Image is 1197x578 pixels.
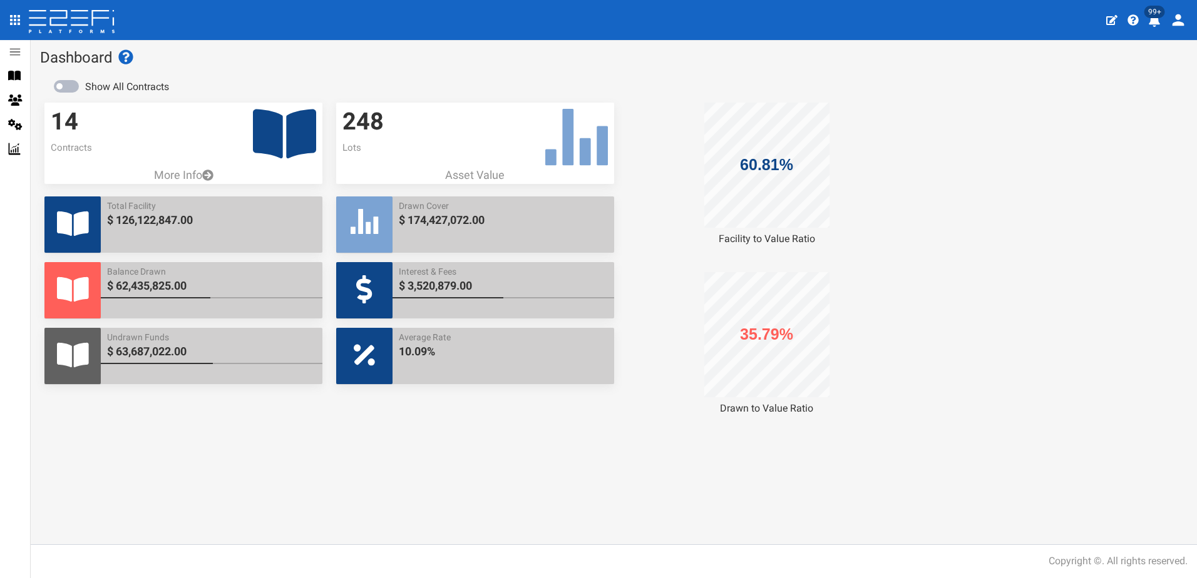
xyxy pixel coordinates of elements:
[399,265,608,278] span: Interest & Fees
[44,167,322,183] a: More Info
[399,331,608,343] span: Average Rate
[107,212,316,228] span: $ 126,122,847.00
[1049,554,1188,569] div: Copyright ©. All rights reserved.
[336,167,614,183] p: Asset Value
[399,200,608,212] span: Drawn Cover
[51,109,316,135] h3: 14
[85,80,169,94] label: Show All Contracts
[399,278,608,294] span: $ 3,520,879.00
[628,402,906,416] div: Drawn to Value Ratio
[342,141,608,155] p: Lots
[399,212,608,228] span: $ 174,427,072.00
[107,343,316,360] span: $ 63,687,022.00
[399,343,608,360] span: 10.09%
[107,200,316,212] span: Total Facility
[51,141,316,155] p: Contracts
[107,331,316,343] span: Undrawn Funds
[628,232,906,246] div: Facility to Value Ratio
[107,278,316,294] span: $ 62,435,825.00
[342,109,608,135] h3: 248
[107,265,316,278] span: Balance Drawn
[40,49,1188,66] h1: Dashboard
